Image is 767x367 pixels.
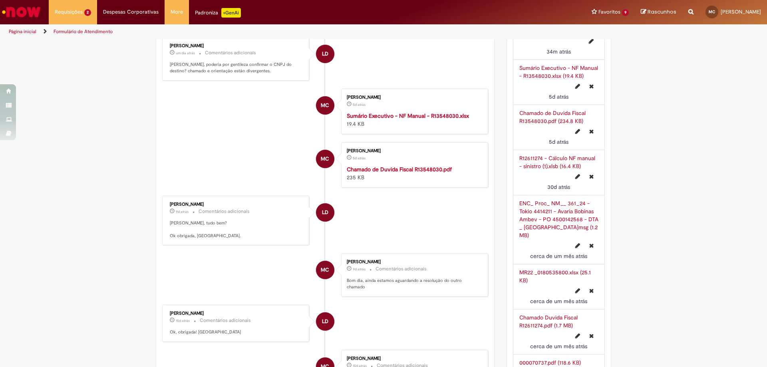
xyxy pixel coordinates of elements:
div: 235 KB [347,165,480,181]
time: 28/08/2025 10:46:55 [530,343,587,350]
button: Excluir Chamado Duvida Fiscal R12611274.pdf [584,329,598,342]
div: [PERSON_NAME] [347,95,480,100]
a: Formulário de Atendimento [54,28,113,35]
span: 9d atrás [176,209,189,214]
div: [PERSON_NAME] [170,311,303,316]
time: 26/09/2025 11:27:01 [549,93,568,100]
span: Favoritos [598,8,620,16]
a: Chamado de Duvida Fiscal R13548030.pdf [347,166,452,173]
p: [PERSON_NAME], poderia por gentileza confirmar o CNPJ do destino? chamado e orientação estão dive... [170,61,303,74]
span: [PERSON_NAME] [721,8,761,15]
span: 9d atrás [353,267,366,272]
time: 26/09/2025 11:26:59 [353,156,366,161]
button: Editar nome de arquivo Chamado de Duvida Fiscal R13548030.pdf [570,125,585,138]
p: Ok, obrigada! [GEOGRAPHIC_DATA] [170,329,303,335]
time: 26/09/2025 11:26:59 [549,138,568,145]
button: Editar nome de arquivo R12611274 - Cálculo NF manual - sinistro (1).xlsb [570,170,585,183]
p: [PERSON_NAME], tudo bem? Ok obrigada, [GEOGRAPHIC_DATA]. [170,220,303,239]
span: Rascunhos [648,8,676,16]
time: 28/08/2025 10:46:56 [530,252,587,260]
div: [PERSON_NAME] [170,44,303,48]
span: LD [322,203,328,222]
button: Excluir Sumário Executivo - NF Manual - R13548030.xlsx [584,80,598,93]
p: Bom dia, ainda estamos aguardando a resolução do outro chamado [347,278,480,290]
span: 5d atrás [549,93,568,100]
time: 01/09/2025 09:48:25 [547,183,570,190]
button: Excluir ENC_ Proc_ NM__ 361_24 - Tokio 4414211 - Avaria Bobinas Ambev - PO 4500142568 - DTA _ POR... [584,239,598,252]
span: LD [322,44,328,63]
a: Chamado de Duvida Fiscal R13548030.pdf (234.8 KB) [519,109,586,125]
button: Editar nome de arquivo ENC_ Proc_ NM__ 361_24 - Tokio 4414211 - Avaria Bobinas Ambev - PO 4500142... [570,239,585,252]
a: MR22 _0180535800.xlsx (25.1 KB) [519,269,591,284]
time: 22/09/2025 08:23:18 [353,267,366,272]
button: Excluir Chamado de Duvida Fiscal R13548030.pdf [584,125,598,138]
a: Sumário Executivo - NF Manual - R13548030.xlsx [347,112,469,119]
span: MC [321,149,329,169]
time: 15/09/2025 17:04:30 [176,318,190,323]
div: [PERSON_NAME] [347,356,480,361]
div: Padroniza [195,8,241,18]
a: R12611274 - Cálculo NF manual - sinistro (1).xlsb (16.4 KB) [519,155,595,170]
a: Chamado Duvida Fiscal R12611274.pdf (1.7 MB) [519,314,578,329]
small: Comentários adicionais [205,50,256,56]
time: 26/09/2025 11:27:01 [353,102,366,107]
span: cerca de um mês atrás [530,252,587,260]
div: undefined Online [316,203,334,222]
button: Editar nome de arquivo NFE 76515.pdf [584,35,598,48]
time: 29/09/2025 09:54:26 [176,51,195,56]
button: Excluir MR22 _0180535800.xlsx [584,284,598,297]
ul: Trilhas de página [6,24,505,39]
span: 5d atrás [353,102,366,107]
button: Editar nome de arquivo Chamado Duvida Fiscal R12611274.pdf [570,329,585,342]
time: 22/09/2025 09:30:39 [176,209,189,214]
div: [PERSON_NAME] [347,149,480,153]
span: MC [321,260,329,280]
a: Sumário Executivo - NF Manual - R13548030.xlsx (19.4 KB) [519,64,598,79]
span: 5d atrás [353,156,366,161]
span: MC [321,96,329,115]
div: MariaEliza Costa [316,96,334,115]
time: 30/09/2025 13:19:29 [546,48,571,55]
span: 34m atrás [546,48,571,55]
button: Editar nome de arquivo Sumário Executivo - NF Manual - R13548030.xlsx [570,80,585,93]
span: More [171,8,183,16]
a: ENC_ Proc_ NM__ 361_24 - Tokio 4414211 - Avaria Bobinas Ambev - PO 4500142568 - DTA _ [GEOGRAPHIC... [519,200,598,239]
button: Editar nome de arquivo MR22 _0180535800.xlsx [570,284,585,297]
span: 5d atrás [549,138,568,145]
p: +GenAi [221,8,241,18]
div: [PERSON_NAME] [170,202,303,207]
span: MC [709,9,715,14]
small: Comentários adicionais [200,317,251,324]
div: MariaEliza Costa [316,150,334,168]
small: Comentários adicionais [376,266,427,272]
div: undefined Online [316,312,334,331]
small: Comentários adicionais [199,208,250,215]
div: MariaEliza Costa [316,261,334,279]
a: Rascunhos [641,8,676,16]
a: Página inicial [9,28,36,35]
span: Despesas Corporativas [103,8,159,16]
div: 19.4 KB [347,112,480,128]
span: 15d atrás [176,318,190,323]
span: Requisições [55,8,83,16]
button: Excluir R12611274 - Cálculo NF manual - sinistro (1).xlsb [584,170,598,183]
span: 2 [84,9,91,16]
span: LD [322,312,328,331]
div: undefined Online [316,45,334,63]
div: [PERSON_NAME] [347,260,480,264]
a: 000070737.pdf (118.6 KB) [519,359,581,366]
span: cerca de um mês atrás [530,298,587,305]
span: 9 [622,9,629,16]
img: ServiceNow [1,4,42,20]
span: um dia atrás [176,51,195,56]
span: cerca de um mês atrás [530,343,587,350]
span: 30d atrás [547,183,570,190]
